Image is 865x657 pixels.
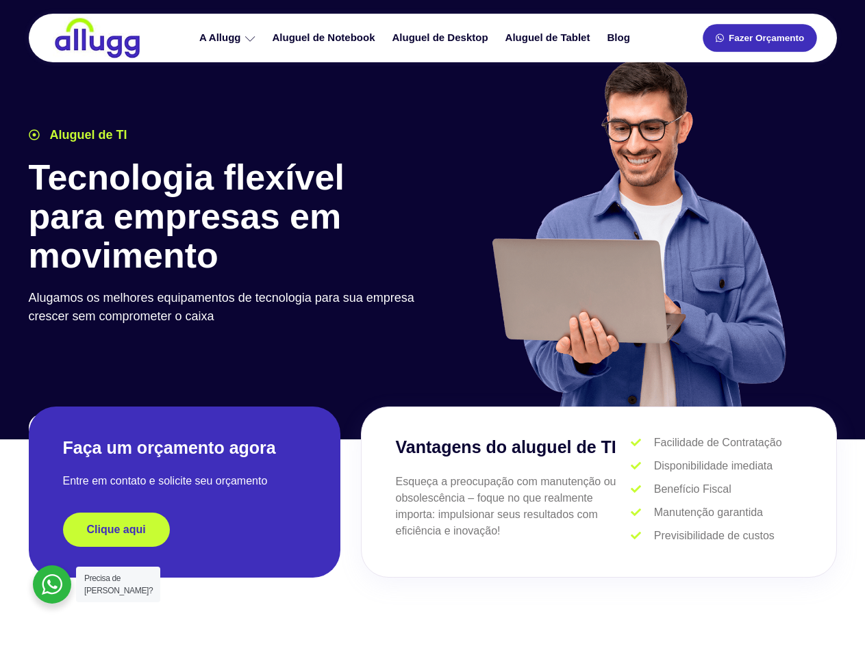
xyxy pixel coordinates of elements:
a: Clique aqui [63,513,170,547]
a: Blog [600,26,640,50]
a: A Allugg [192,26,266,50]
span: Aluguel de TI [47,126,127,144]
span: Disponibilidade imediata [651,458,773,474]
h3: Vantagens do aluguel de TI [396,435,631,461]
a: Fazer Orçamento [703,24,816,52]
img: locação de TI é Allugg [53,17,142,59]
p: Entre em contato e solicite seu orçamento [63,473,306,489]
span: Clique aqui [87,524,146,535]
span: Facilidade de Contratação [651,435,782,451]
iframe: Chat Widget [618,482,865,657]
h2: Faça um orçamento agora [63,437,306,459]
a: Aluguel de Desktop [386,26,499,50]
h1: Tecnologia flexível para empresas em movimento [29,158,426,276]
a: Aluguel de Tablet [499,26,601,50]
a: Aluguel de Notebook [266,26,386,50]
span: Fazer Orçamento [729,34,804,43]
img: aluguel de ti para startups [487,57,789,407]
span: Benefício Fiscal [651,481,731,498]
span: Precisa de [PERSON_NAME]? [84,574,153,595]
p: Alugamos os melhores equipamentos de tecnologia para sua empresa crescer sem comprometer o caixa [29,289,426,326]
p: Esqueça a preocupação com manutenção ou obsolescência – foque no que realmente importa: impulsion... [396,474,631,539]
